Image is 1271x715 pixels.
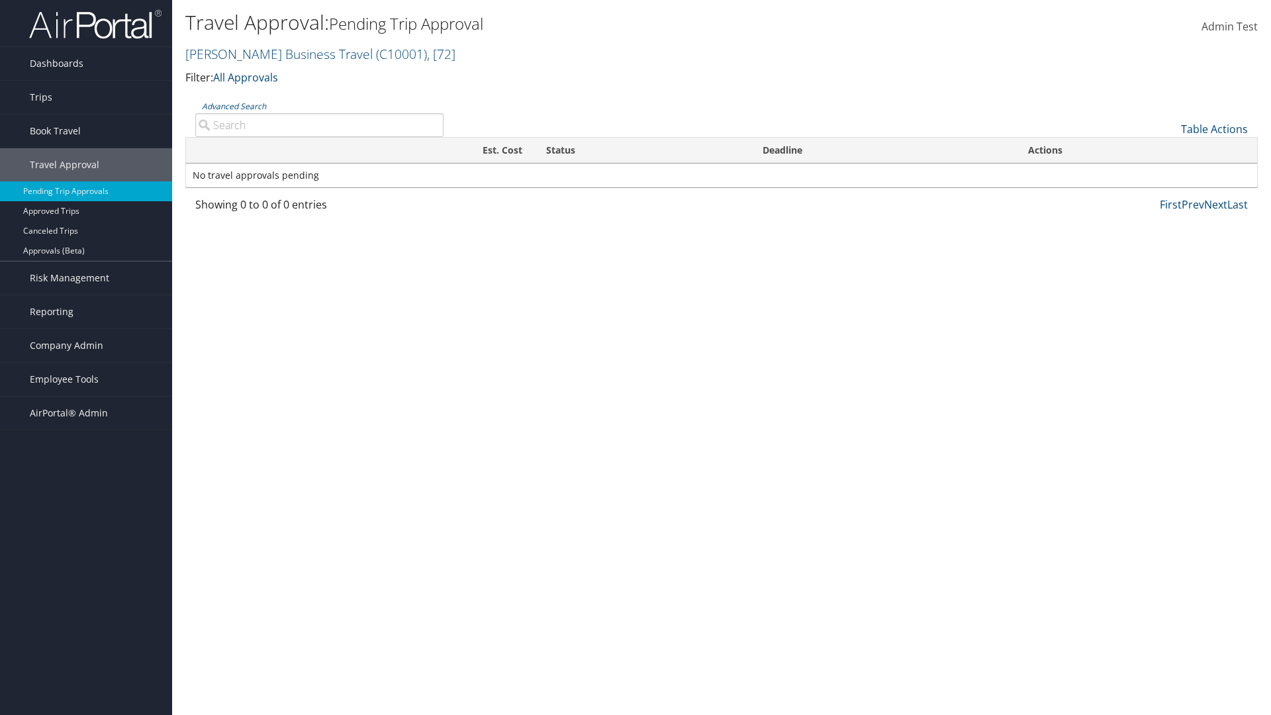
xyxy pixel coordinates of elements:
div: Showing 0 to 0 of 0 entries [195,197,444,219]
h1: Travel Approval: [185,9,900,36]
span: Travel Approval [30,148,99,181]
span: Risk Management [30,262,109,295]
a: First [1160,197,1182,212]
th: Est. Cost: activate to sort column ascending [269,138,534,164]
a: Table Actions [1181,122,1248,136]
a: Advanced Search [202,101,266,112]
th: Deadline: activate to sort column descending [751,138,1015,164]
input: Advanced Search [195,113,444,137]
th: Status: activate to sort column ascending [534,138,751,164]
span: Book Travel [30,115,81,148]
span: Dashboards [30,47,83,80]
span: Employee Tools [30,363,99,396]
span: Company Admin [30,329,103,362]
span: AirPortal® Admin [30,397,108,430]
th: Actions [1016,138,1257,164]
td: No travel approvals pending [186,164,1257,187]
small: Pending Trip Approval [329,13,483,34]
span: Trips [30,81,52,114]
a: Next [1204,197,1227,212]
a: Last [1227,197,1248,212]
a: All Approvals [213,70,278,85]
span: Reporting [30,295,73,328]
a: Admin Test [1201,7,1258,48]
span: Admin Test [1201,19,1258,34]
img: airportal-logo.png [29,9,162,40]
span: , [ 72 ] [427,45,455,63]
p: Filter: [185,70,900,87]
a: Prev [1182,197,1204,212]
span: ( C10001 ) [376,45,427,63]
a: [PERSON_NAME] Business Travel [185,45,455,63]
